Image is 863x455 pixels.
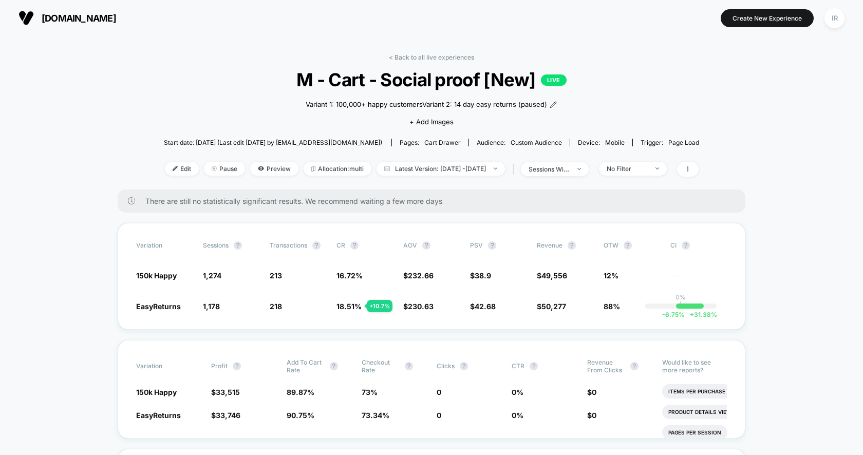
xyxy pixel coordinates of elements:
[494,167,497,169] img: end
[488,241,496,250] button: ?
[204,162,245,176] span: Pause
[362,358,400,374] span: Checkout Rate
[624,241,632,250] button: ?
[362,411,389,420] span: 73.34 %
[216,388,240,396] span: 33,515
[587,358,625,374] span: Revenue From Clicks
[422,241,430,250] button: ?
[510,162,521,177] span: |
[405,362,413,370] button: ?
[164,139,382,146] span: Start date: [DATE] (Last edit [DATE] by [EMAIL_ADDRESS][DOMAIN_NAME])
[511,139,562,146] span: Custom Audience
[336,241,345,249] span: CR
[136,358,193,374] span: Variation
[721,9,814,27] button: Create New Experience
[512,388,523,396] span: 0 %
[165,162,199,176] span: Edit
[530,362,538,370] button: ?
[537,241,562,249] span: Revenue
[408,271,434,280] span: 232.66
[662,384,731,399] li: Items Per Purchase
[203,271,221,280] span: 1,274
[306,100,547,110] span: Variant 1: 100,000+ happy customersVariant 2: 14 day easy returns (paused)
[191,69,672,90] span: M - Cart - Social proof [New]
[685,311,717,318] span: 31.38 %
[541,74,567,86] p: LIVE
[477,139,562,146] div: Audience:
[690,311,694,318] span: +
[350,241,359,250] button: ?
[470,241,483,249] span: PSV
[641,139,699,146] div: Trigger:
[362,388,378,396] span: 73 %
[287,358,325,374] span: Add To Cart Rate
[270,271,282,280] span: 213
[367,300,392,312] div: + 10.7 %
[389,53,474,61] a: < Back to all live experiences
[403,271,434,280] span: $
[312,241,321,250] button: ?
[529,165,570,173] div: sessions with impression
[568,241,576,250] button: ?
[512,362,524,370] span: CTR
[537,302,566,311] span: $
[136,411,181,420] span: EasyReturns
[821,8,848,29] button: IR
[287,388,314,396] span: 89.87 %
[234,241,242,250] button: ?
[475,271,491,280] span: 38.9
[336,271,363,280] span: 16.72 %
[270,302,282,311] span: 218
[470,302,496,311] span: $
[437,362,455,370] span: Clicks
[211,388,240,396] span: $
[211,362,228,370] span: Profit
[668,139,699,146] span: Page Load
[592,411,596,420] span: 0
[662,405,756,419] li: Product Details Views Rate
[409,118,454,126] span: + Add Images
[605,139,625,146] span: mobile
[587,388,596,396] span: $
[408,302,434,311] span: 230.63
[250,162,298,176] span: Preview
[330,362,338,370] button: ?
[670,241,727,250] span: CI
[136,271,177,280] span: 150k Happy
[42,13,116,24] span: [DOMAIN_NAME]
[682,241,690,250] button: ?
[15,10,119,26] button: [DOMAIN_NAME]
[287,411,314,420] span: 90.75 %
[662,425,727,440] li: Pages Per Session
[570,139,632,146] span: Device:
[212,166,217,171] img: end
[630,362,639,370] button: ?
[424,139,461,146] span: cart drawer
[233,362,241,370] button: ?
[384,166,390,171] img: calendar
[173,166,178,171] img: edit
[136,241,193,250] span: Variation
[587,411,596,420] span: $
[377,162,505,176] span: Latest Version: [DATE] - [DATE]
[604,302,620,311] span: 88%
[512,411,523,420] span: 0 %
[437,388,441,396] span: 0
[136,302,181,311] span: EasyReturns
[662,358,727,374] p: Would like to see more reports?
[541,302,566,311] span: 50,277
[592,388,596,396] span: 0
[607,165,648,173] div: No Filter
[670,273,727,280] span: ---
[203,302,220,311] span: 1,178
[824,8,845,28] div: IR
[604,271,618,280] span: 12%
[662,311,685,318] span: -6.75 %
[541,271,567,280] span: 49,556
[145,197,725,205] span: There are still no statistically significant results. We recommend waiting a few more days
[655,167,659,169] img: end
[403,241,417,249] span: AOV
[311,166,315,172] img: rebalance
[203,241,229,249] span: Sessions
[470,271,491,280] span: $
